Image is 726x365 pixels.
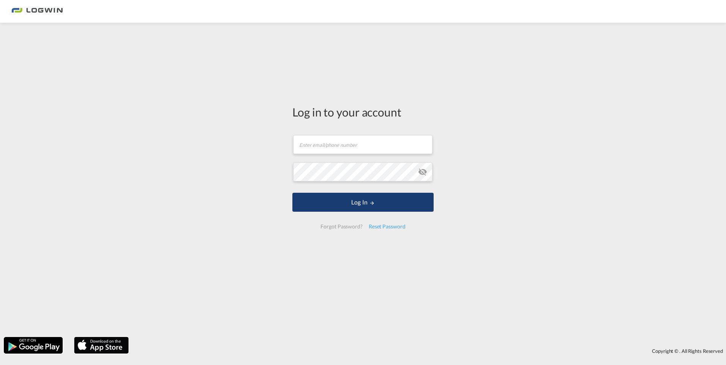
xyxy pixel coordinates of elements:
div: Log in to your account [292,104,434,120]
img: apple.png [73,336,129,354]
div: Copyright © . All Rights Reserved [133,345,726,357]
div: Reset Password [366,220,409,233]
div: Forgot Password? [317,220,365,233]
img: 2761ae10d95411efa20a1f5e0282d2d7.png [11,3,63,20]
img: google.png [3,336,63,354]
button: LOGIN [292,193,434,212]
input: Enter email/phone number [293,135,432,154]
md-icon: icon-eye-off [418,167,427,176]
